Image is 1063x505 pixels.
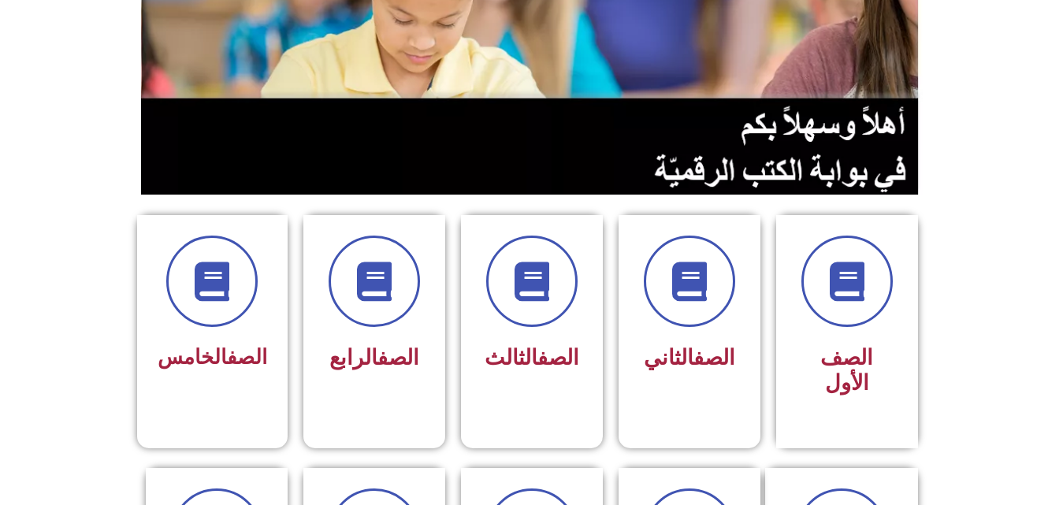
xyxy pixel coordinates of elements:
[329,345,419,370] span: الرابع
[820,345,873,395] span: الصف الأول
[158,345,267,369] span: الخامس
[644,345,735,370] span: الثاني
[693,345,735,370] a: الصف
[377,345,419,370] a: الصف
[537,345,579,370] a: الصف
[227,345,267,369] a: الصف
[485,345,579,370] span: الثالث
